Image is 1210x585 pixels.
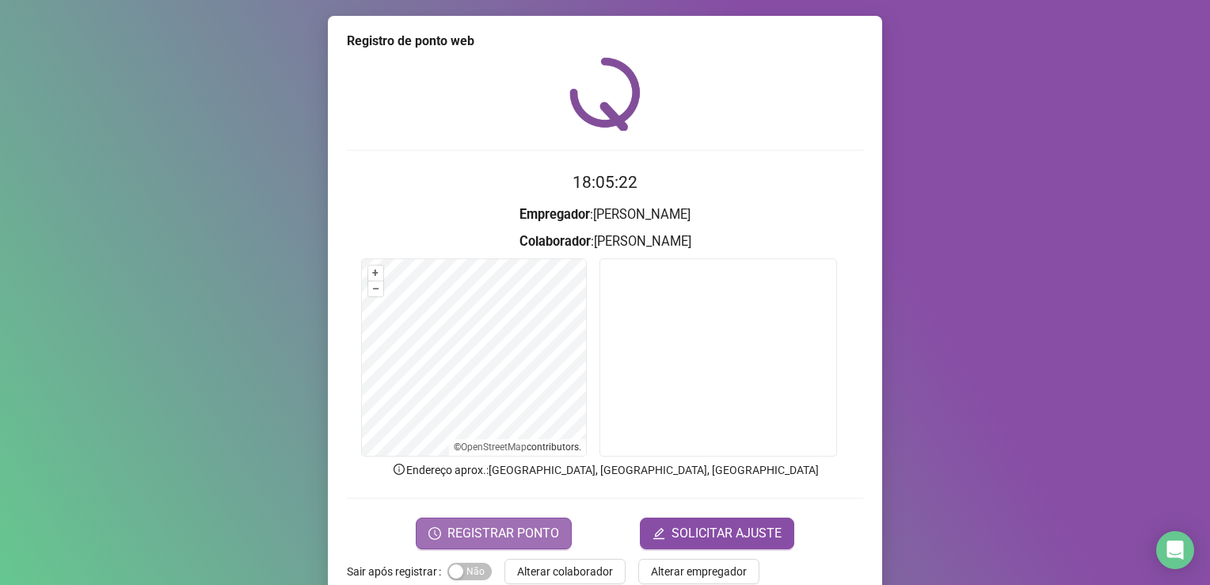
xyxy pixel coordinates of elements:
h3: : [PERSON_NAME] [347,231,863,252]
a: OpenStreetMap [461,442,527,453]
button: + [368,266,383,281]
h3: : [PERSON_NAME] [347,205,863,225]
p: Endereço aprox. : [GEOGRAPHIC_DATA], [GEOGRAPHIC_DATA], [GEOGRAPHIC_DATA] [347,461,863,479]
span: REGISTRAR PONTO [447,524,559,543]
span: Alterar colaborador [517,563,613,580]
span: info-circle [392,462,406,476]
button: Alterar colaborador [504,559,626,584]
img: QRPoint [569,57,641,131]
strong: Empregador [519,207,590,222]
time: 18:05:22 [573,173,637,192]
div: Open Intercom Messenger [1156,531,1194,569]
li: © contributors. [454,442,581,453]
label: Sair após registrar [347,559,447,584]
span: Alterar empregador [651,563,747,580]
span: edit [653,527,665,540]
button: – [368,281,383,296]
button: editSOLICITAR AJUSTE [640,518,794,549]
span: SOLICITAR AJUSTE [672,524,782,543]
strong: Colaborador [519,234,591,249]
button: REGISTRAR PONTO [416,518,572,549]
button: Alterar empregador [638,559,759,584]
span: clock-circle [428,527,441,540]
div: Registro de ponto web [347,32,863,51]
